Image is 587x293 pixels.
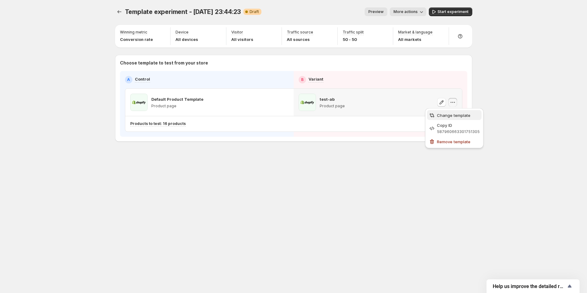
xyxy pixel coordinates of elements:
[343,36,364,42] p: 50 - 50
[390,7,426,16] button: More actions
[437,129,480,134] span: 587960663301751305
[130,94,148,111] img: Default Product Template
[127,77,130,82] h2: A
[320,104,345,109] p: Product page
[231,36,253,42] p: All visitors
[287,36,313,42] p: All sources
[437,122,480,128] div: Copy ID
[176,30,189,35] p: Device
[365,7,387,16] button: Preview
[438,9,469,14] span: Start experiment
[427,136,482,146] button: Remove template
[309,76,323,82] p: Variant
[151,104,203,109] p: Product page
[398,30,433,35] p: Market & language
[437,113,470,118] span: Change template
[343,30,364,35] p: Traffic split
[437,139,470,144] span: Remove template
[301,77,304,82] h2: B
[130,121,186,126] p: Products to test: 16 products
[299,94,316,111] img: test-ab
[493,283,566,289] span: Help us improve the detailed report for A/B campaigns
[120,60,467,66] p: Choose template to test from your store
[151,96,203,102] p: Default Product Template
[250,9,259,14] span: Draft
[135,76,150,82] p: Control
[115,7,124,16] button: Experiments
[429,7,472,16] button: Start experiment
[176,36,198,42] p: All devices
[120,36,153,42] p: Conversion rate
[120,30,147,35] p: Winning metric
[287,30,313,35] p: Traffic source
[427,121,482,136] button: Copy ID587960663301751305
[231,30,243,35] p: Visitor
[398,36,433,42] p: All markets
[493,282,573,290] button: Show survey - Help us improve the detailed report for A/B campaigns
[125,8,241,16] span: Template experiment - [DATE] 23:44:23
[427,110,482,120] button: Change template
[368,9,384,14] span: Preview
[320,96,335,102] p: test-ab
[394,9,418,14] span: More actions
